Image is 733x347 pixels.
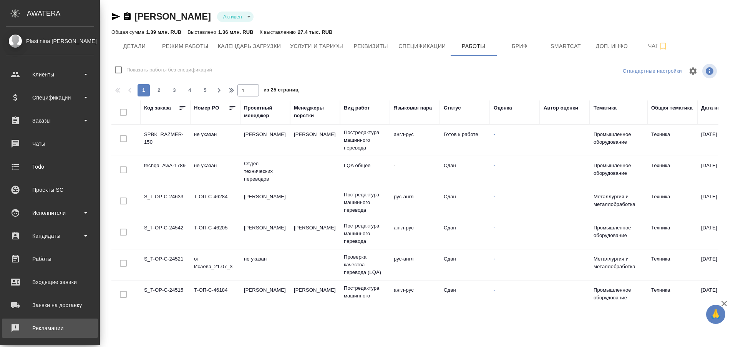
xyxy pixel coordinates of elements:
[547,42,584,51] span: Smartcat
[344,162,386,169] p: LQA общее
[651,104,693,112] div: Общая тематика
[217,12,254,22] div: Активен
[398,42,446,51] span: Спецификации
[390,220,440,247] td: англ-рус
[134,11,211,22] a: [PERSON_NAME]
[184,86,196,94] span: 4
[594,42,630,51] span: Доп. инфо
[621,65,684,77] div: split button
[594,224,643,239] p: Промышленное оборудование
[190,251,240,278] td: от Исаева_21.07_3
[647,189,697,216] td: Техника
[240,251,290,278] td: не указан
[153,84,165,96] button: 2
[190,189,240,216] td: Т-ОП-С-46284
[6,299,94,311] div: Заявки на доставку
[344,129,386,152] p: Постредактура машинного перевода
[2,319,98,338] a: Рекламации
[6,322,94,334] div: Рекламации
[6,138,94,149] div: Чаты
[2,180,98,199] a: Проекты SC
[344,253,386,276] p: Проверка качества перевода (LQA)
[199,86,211,94] span: 5
[594,162,643,177] p: Промышленное оборудование
[140,158,190,185] td: techqa_AwA-1789
[455,42,492,51] span: Работы
[706,305,725,324] button: 🙏
[264,85,299,96] span: из 25 страниц
[352,42,389,51] span: Реквизиты
[6,115,94,126] div: Заказы
[702,64,718,78] span: Посмотреть информацию
[390,158,440,185] td: -
[240,189,290,216] td: [PERSON_NAME]
[594,193,643,208] p: Металлургия и металлобработка
[440,282,490,309] td: Сдан
[647,127,697,154] td: Техника
[2,157,98,176] a: Todo
[440,158,490,185] td: Сдан
[344,191,386,214] p: Постредактура машинного перевода
[187,29,218,35] p: Выставлено
[647,158,697,185] td: Техника
[390,282,440,309] td: англ-рус
[684,62,702,80] span: Настроить таблицу
[244,104,286,120] div: Проектный менеджер
[440,220,490,247] td: Сдан
[344,284,386,307] p: Постредактура машинного перевода
[116,42,153,51] span: Детали
[194,104,219,112] div: Номер PO
[6,207,94,219] div: Исполнители
[709,306,722,322] span: 🙏
[701,104,732,112] div: Дата начала
[594,131,643,146] p: Промышленное оборудование
[140,282,190,309] td: S_T-OP-C-24515
[647,282,697,309] td: Техника
[494,287,495,293] a: -
[298,29,333,35] p: 27.4 тыс. RUB
[140,220,190,247] td: S_T-OP-C-24542
[218,42,281,51] span: Календарь загрузки
[494,194,495,199] a: -
[199,84,211,96] button: 5
[494,104,512,112] div: Оценка
[111,12,121,21] button: Скопировать ссылку для ЯМессенджера
[647,220,697,247] td: Техника
[440,127,490,154] td: Готов к работе
[221,13,244,20] button: Активен
[240,282,290,309] td: [PERSON_NAME]
[344,104,370,112] div: Вид работ
[111,29,146,35] p: Общая сумма
[6,230,94,242] div: Кандидаты
[290,127,340,154] td: [PERSON_NAME]
[390,251,440,278] td: рус-англ
[240,220,290,247] td: [PERSON_NAME]
[640,41,677,51] span: Чат
[144,104,171,112] div: Код заказа
[6,92,94,103] div: Спецификации
[544,104,578,112] div: Автор оценки
[6,37,94,45] div: Plastinina [PERSON_NAME]
[440,189,490,216] td: Сдан
[168,86,181,94] span: 3
[290,220,340,247] td: [PERSON_NAME]
[123,12,132,21] button: Скопировать ссылку
[594,255,643,271] p: Металлургия и металлобработка
[6,276,94,288] div: Входящие заявки
[647,251,697,278] td: Техника
[494,256,495,262] a: -
[390,189,440,216] td: рус-англ
[594,104,617,112] div: Тематика
[146,29,181,35] p: 1.39 млн. RUB
[153,86,165,94] span: 2
[2,134,98,153] a: Чаты
[594,286,643,302] p: Промышленное оборудование
[2,249,98,269] a: Работы
[190,127,240,154] td: не указан
[501,42,538,51] span: Бриф
[444,104,461,112] div: Статус
[162,42,209,51] span: Режим работы
[2,296,98,315] a: Заявки на доставку
[6,161,94,173] div: Todo
[494,131,495,137] a: -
